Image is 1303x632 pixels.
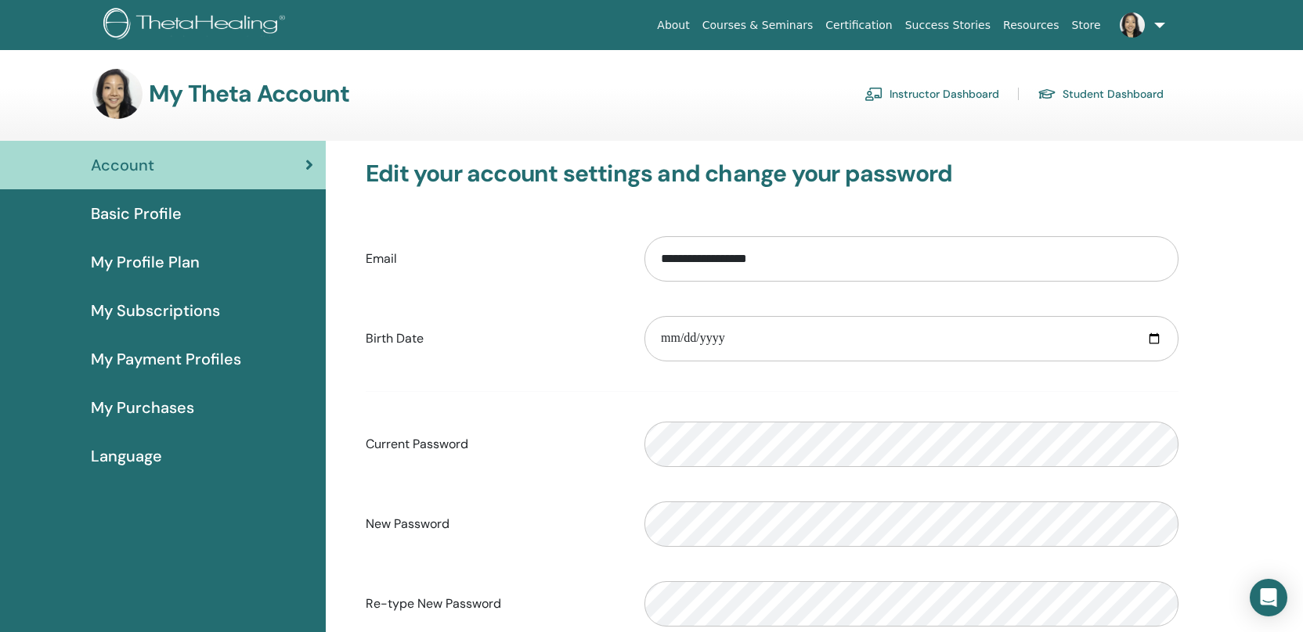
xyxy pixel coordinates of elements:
[91,396,194,419] span: My Purchases
[997,11,1066,40] a: Resources
[1038,88,1056,101] img: graduation-cap.svg
[91,202,182,225] span: Basic Profile
[696,11,820,40] a: Courses & Seminars
[91,444,162,468] span: Language
[354,509,633,539] label: New Password
[91,299,220,322] span: My Subscriptions
[864,87,883,101] img: chalkboard-teacher.svg
[366,160,1178,188] h3: Edit your account settings and change your password
[899,11,997,40] a: Success Stories
[651,11,695,40] a: About
[91,250,200,274] span: My Profile Plan
[149,80,349,108] h3: My Theta Account
[864,81,999,106] a: Instructor Dashboard
[1038,81,1164,106] a: Student Dashboard
[354,244,633,274] label: Email
[1120,13,1145,38] img: default.jpg
[354,324,633,354] label: Birth Date
[1250,579,1287,616] div: Open Intercom Messenger
[103,8,291,43] img: logo.png
[92,69,143,119] img: default.jpg
[819,11,898,40] a: Certification
[1066,11,1107,40] a: Store
[354,429,633,459] label: Current Password
[91,153,154,177] span: Account
[91,347,241,371] span: My Payment Profiles
[354,589,633,619] label: Re-type New Password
